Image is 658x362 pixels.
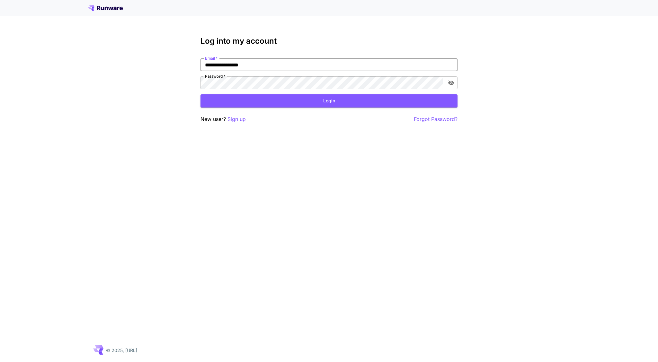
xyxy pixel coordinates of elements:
[445,77,457,89] button: toggle password visibility
[200,115,246,123] p: New user?
[106,347,137,354] p: © 2025, [URL]
[414,115,458,123] button: Forgot Password?
[200,37,458,46] h3: Log into my account
[227,115,246,123] button: Sign up
[205,56,218,61] label: Email
[205,73,226,79] label: Password
[200,94,458,108] button: Login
